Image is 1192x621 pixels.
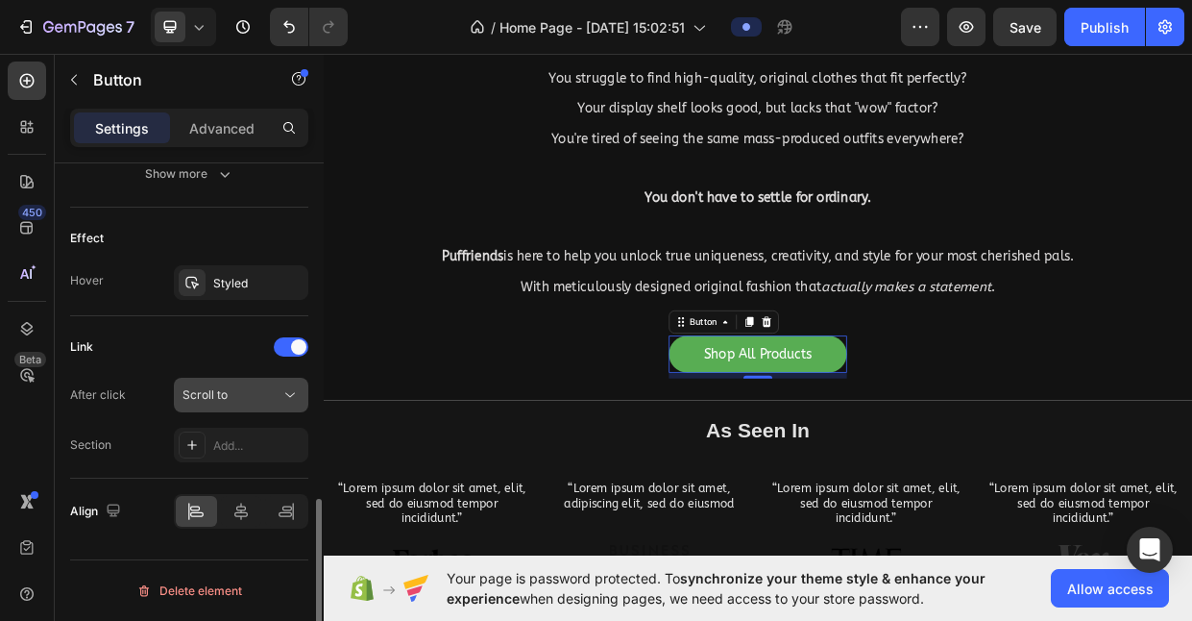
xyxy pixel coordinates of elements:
[95,118,149,138] p: Settings
[1064,8,1145,46] button: Publish
[337,73,816,94] span: Your display shelf looks good, but lacks that "wow" factor?
[1067,579,1154,599] span: Allow access
[1010,19,1041,36] span: Save
[158,269,239,290] strong: Puffriends
[499,17,685,37] span: Home Page - [DATE] 15:02:51
[70,386,126,404] div: After click
[136,580,242,603] div: Delete element
[70,230,104,247] div: Effect
[504,397,648,423] p: Shop All Products
[447,570,985,607] span: synchronize your theme style & enhance your experience
[270,8,348,46] div: Undo/Redo
[458,385,694,435] button: <p>Shop All Products</p>
[507,496,645,526] strong: as seen in
[189,118,255,138] p: Advanced
[70,157,308,191] button: Show more
[70,338,93,356] div: Link
[993,8,1057,46] button: Save
[93,68,256,91] p: Button
[1081,17,1129,37] div: Publish
[145,164,234,184] div: Show more
[1051,569,1169,608] button: Allow access
[126,15,134,38] p: 7
[174,378,308,412] button: Scroll to
[324,46,1192,564] iframe: Design area
[8,8,143,46] button: 7
[70,436,111,454] div: Section
[482,359,525,376] div: Button
[261,310,891,331] span: With meticulously designed original fashion that .
[70,272,104,289] div: Hover
[213,437,304,455] div: Add...
[14,352,46,367] div: Beta
[426,191,727,212] strong: You don't have to settle for ordinary.
[491,17,496,37] span: /
[70,499,125,525] div: Align
[661,310,887,331] i: actually makes a statement
[299,33,854,54] span: You struggle to find high-quality, original clothes that fit perfectly?
[304,579,560,619] p: “Lorem ipsum dolor sit amet, adipiscing elit, sed do eiusmod
[213,275,304,292] div: Styled
[70,576,308,607] button: Delete element
[447,568,1051,609] span: Your page is password protected. To when designing pages, we need access to your store password.
[158,269,996,290] span: is here to help you unlock true uniqueness, creativity, and style for your most cherished pals.
[1127,527,1173,573] div: Open Intercom Messenger
[303,113,851,135] span: You're tired of seeing the same mass-produced outfits everywhere?
[182,387,228,402] span: Scroll to
[18,205,46,220] div: 450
